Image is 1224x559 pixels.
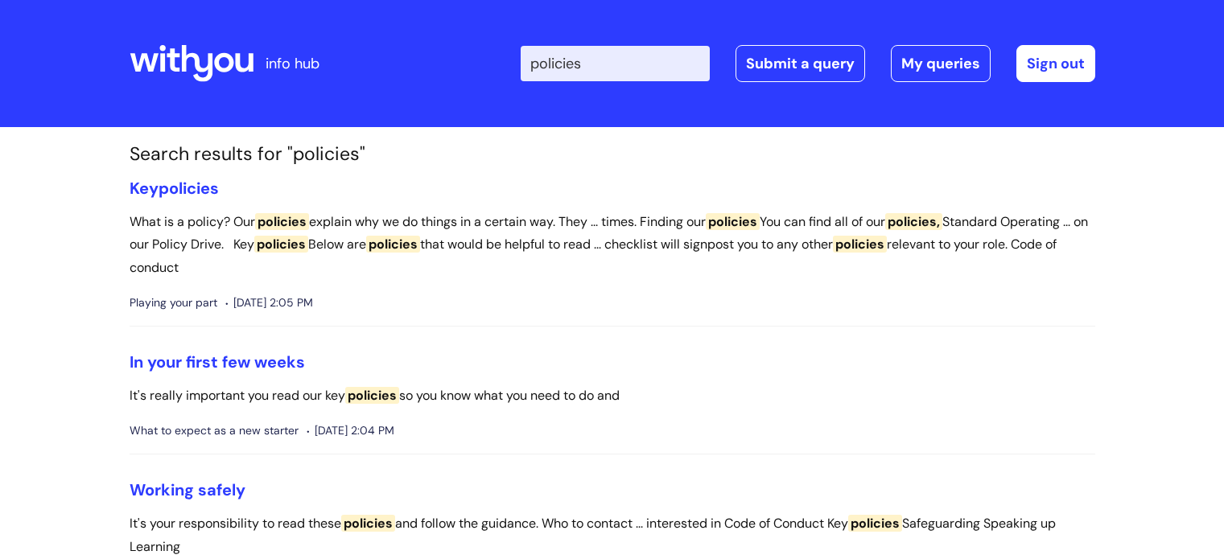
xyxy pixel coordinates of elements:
span: [DATE] 2:05 PM [225,293,313,313]
h1: Search results for "policies" [130,143,1095,166]
span: policies [366,236,420,253]
span: [DATE] 2:04 PM [307,421,394,441]
input: Search [521,46,710,81]
p: info hub [266,51,319,76]
span: policies [706,213,760,230]
span: policies [345,387,399,404]
span: What to expect as a new starter [130,421,299,441]
span: policies [848,515,902,532]
a: Submit a query [736,45,865,82]
span: policies, [885,213,942,230]
span: policies [159,178,219,199]
span: Playing your part [130,293,217,313]
span: policies [341,515,395,532]
a: Working safely [130,479,245,500]
p: It's your responsibility to read these and follow the guidance. Who to contact ... interested in ... [130,512,1095,559]
a: In your first few weeks [130,351,305,372]
span: policies [833,236,887,253]
a: Sign out [1016,45,1095,82]
p: It's really important you read our key so you know what you need to do and [130,384,1095,408]
a: My queries [891,45,991,82]
span: policies [254,236,308,253]
a: Keypolicies [130,178,219,199]
p: What is a policy? Our explain why we do things in a certain way. They ... times. Finding our You ... [130,211,1095,280]
div: | - [521,45,1095,82]
span: policies [255,213,309,230]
